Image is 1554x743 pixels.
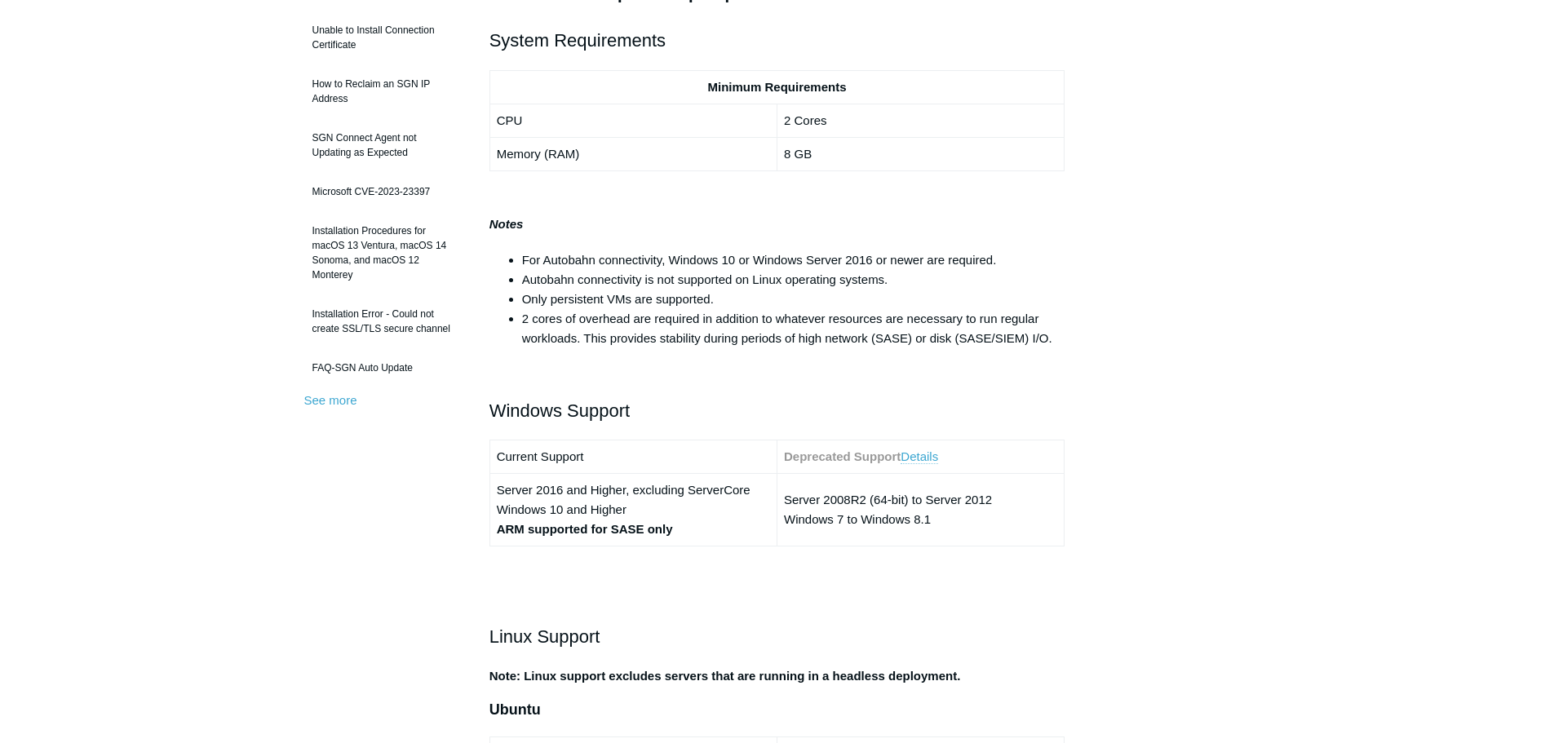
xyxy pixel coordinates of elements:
a: Unable to Install Connection Certificate [304,15,465,60]
a: Details [901,449,938,464]
td: Current Support [489,440,777,474]
strong: Note: Linux support excludes servers that are running in a headless deployment. [489,669,961,683]
td: 2 Cores [777,104,1064,137]
span: Linux Support [489,626,600,647]
span: System Requirements [489,30,666,51]
strong: Notes [489,217,524,231]
span: Ubuntu [489,701,541,718]
td: CPU [489,104,777,137]
a: See more [304,393,357,407]
a: Installation Error - Could not create SSL/TLS secure channel [304,299,465,344]
li: Autobahn connectivity is not supported on Linux operating systems. [522,270,1065,290]
strong: Deprecated Support [784,449,901,463]
li: 2 cores of overhead are required in addition to whatever resources are necessary to run regular w... [522,309,1065,348]
strong: ARM supported for SASE only [497,522,673,536]
span: Windows Support [489,400,630,421]
td: Memory (RAM) [489,137,777,170]
li: For Autobahn connectivity, Windows 10 or Windows Server 2016 or newer are required. [522,250,1065,270]
td: Server 2016 and Higher, excluding ServerCore Windows 10 and Higher [489,474,777,546]
a: Installation Procedures for macOS 13 Ventura, macOS 14 Sonoma, and macOS 12 Monterey [304,215,465,290]
a: Microsoft CVE-2023-23397 [304,176,465,207]
td: Server 2008R2 (64-bit) to Server 2012 Windows 7 to Windows 8.1 [777,474,1064,546]
strong: Minimum Requirements [707,80,846,94]
td: 8 GB [777,137,1064,170]
a: FAQ-SGN Auto Update [304,352,465,383]
a: How to Reclaim an SGN IP Address [304,69,465,114]
li: Only persistent VMs are supported. [522,290,1065,309]
a: SGN Connect Agent not Updating as Expected [304,122,465,168]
